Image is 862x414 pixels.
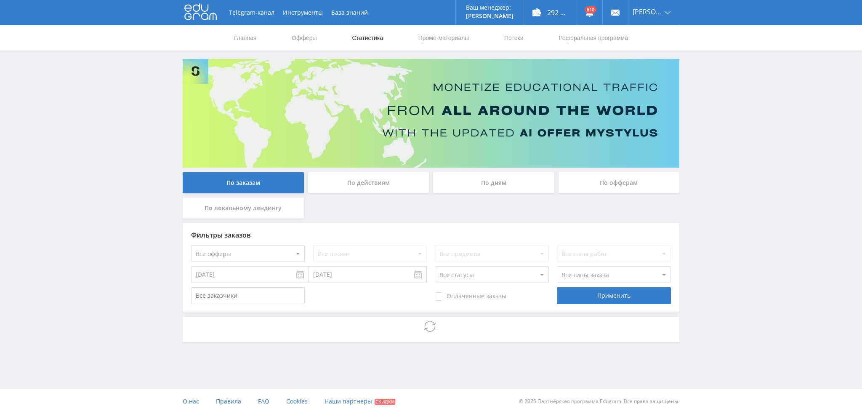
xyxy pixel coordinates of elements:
a: Реферальная программа [558,25,629,51]
div: По дням [433,172,554,193]
a: Офферы [291,25,318,51]
a: FAQ [258,389,269,414]
div: Фильтры заказов [191,231,671,239]
span: Cookies [286,397,308,405]
a: Потоки [503,25,524,51]
p: Ваш менеджер: [466,4,513,11]
span: Правила [216,397,241,405]
div: По офферам [559,172,680,193]
span: О нас [183,397,199,405]
a: Наши партнеры Скидки [325,389,395,414]
a: Главная [233,25,257,51]
span: Оплаченные заказы [435,292,506,301]
span: Наши партнеры [325,397,372,405]
span: Скидки [375,399,395,405]
a: Статистика [351,25,384,51]
a: Правила [216,389,241,414]
div: © 2025 Партнёрская программа Edugram. Все права защищены. [435,389,679,414]
div: Применить [557,287,670,304]
a: Cookies [286,389,308,414]
div: По локальному лендингу [183,198,304,219]
a: Промо-материалы [418,25,470,51]
span: FAQ [258,397,269,405]
p: [PERSON_NAME] [466,13,513,19]
div: По действиям [308,172,429,193]
span: [PERSON_NAME] [633,8,662,15]
div: По заказам [183,172,304,193]
img: Banner [183,59,679,168]
a: О нас [183,389,199,414]
input: Все заказчики [191,287,305,304]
